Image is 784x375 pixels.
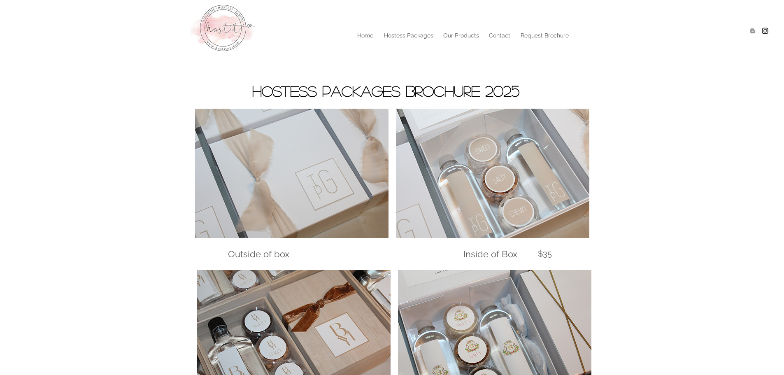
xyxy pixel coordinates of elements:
img: Blogger [749,27,757,35]
span: Inside of Box [463,249,517,259]
p: Hostess Packages [380,29,437,42]
img: Hostitny [761,27,769,35]
a: Our Products [438,29,484,42]
img: IMG_2054 (1).JPG [195,109,389,238]
p: Our Products [439,29,483,42]
a: Hostess Packages [379,29,438,42]
span: $35 [538,249,552,259]
a: Request Brochure [515,29,574,42]
p: Request Brochure [516,29,573,42]
a: Contact [484,29,515,42]
p: Home [353,29,377,42]
nav: Site [228,29,574,42]
p: Contact [485,29,514,42]
img: IMG_2055 (1).JPG [396,109,589,238]
span: Hostess Packages Brochure 2025 [252,84,519,98]
span: Outside of box [228,249,289,259]
a: Home [351,29,379,42]
ul: Social Bar [749,27,769,35]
